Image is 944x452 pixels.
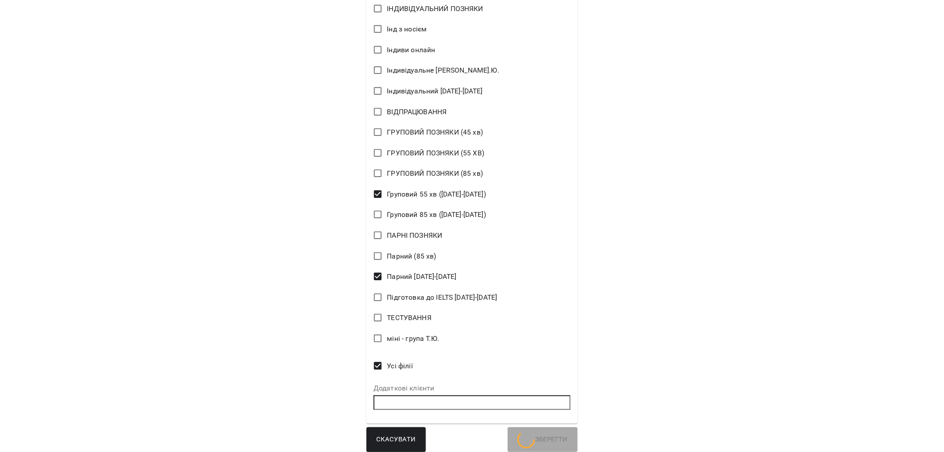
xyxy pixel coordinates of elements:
[387,65,499,76] span: Індивідуальне [PERSON_NAME].Ю.
[366,427,426,452] button: Скасувати
[374,385,570,392] label: Додаткові клієнти
[387,86,482,97] span: Індивідуальний [DATE]-[DATE]
[387,230,442,241] span: ПАРНІ ПОЗНЯКИ
[387,168,483,179] span: ГРУПОВИЙ ПОЗНЯКИ (85 хв)
[387,189,485,200] span: Груповий 55 хв ([DATE]-[DATE])
[387,251,436,262] span: Парний (85 хв)
[387,333,439,344] span: міні - група Т.Ю.
[387,313,431,323] span: ТЕСТУВАННЯ
[387,292,497,303] span: Підготовка до IELTS [DATE]-[DATE]
[387,4,483,14] span: ІНДИВІДУАЛЬНИЙ ПОЗНЯКИ
[387,107,447,117] span: ВІДПРАЦЮВАННЯ
[387,127,483,138] span: ГРУПОВИЙ ПОЗНЯКИ (45 хв)
[376,434,416,445] span: Скасувати
[387,45,435,55] span: Індиви онлайн
[387,24,427,35] span: Інд з носієм
[387,271,456,282] span: Парний [DATE]-[DATE]
[387,209,485,220] span: Груповий 85 хв ([DATE]-[DATE])
[387,148,484,158] span: ГРУПОВИЙ ПОЗНЯКИ (55 ХВ)
[387,361,412,371] span: Усі філії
